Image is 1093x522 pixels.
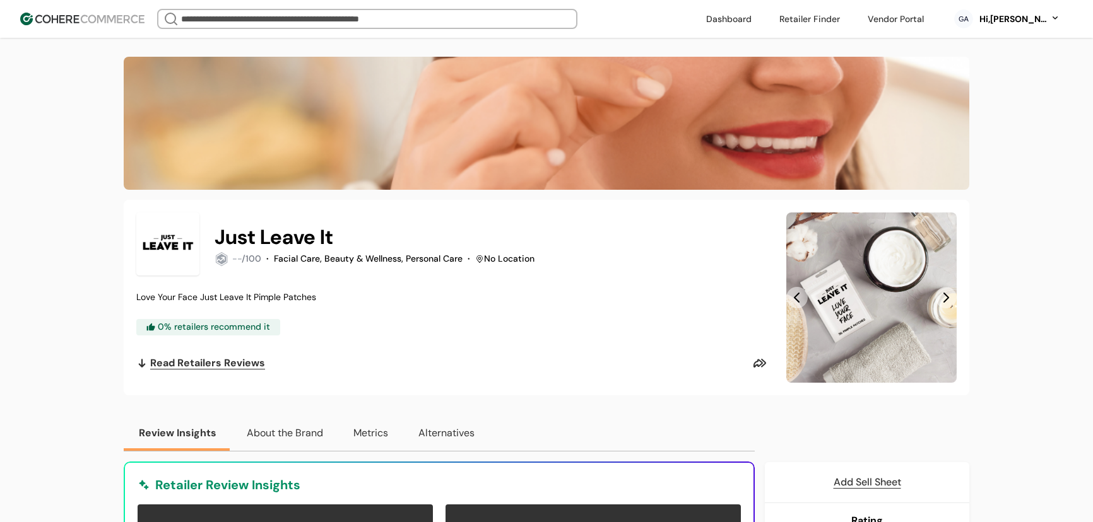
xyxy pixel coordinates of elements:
img: Cohere Logo [20,13,145,25]
a: Read Retailers Reviews [136,351,265,375]
span: /100 [242,253,261,264]
div: No Location [484,252,535,265]
span: -- [232,253,242,264]
button: Next Slide [935,287,957,308]
span: Love Your Face Just Leave It Pimple Patches [136,291,316,303]
a: Add Sell Sheet [834,475,901,490]
h2: Just Leave It [215,222,333,252]
img: Brand cover image [124,57,969,190]
span: · [266,253,269,264]
div: Hi, [PERSON_NAME] [978,13,1048,26]
button: Previous Slide [786,287,808,308]
img: Brand Photo [136,212,199,275]
div: Slide 1 [786,212,957,383]
img: Slide 0 [786,212,957,383]
button: Hi,[PERSON_NAME] [978,13,1060,26]
div: Carousel [786,212,957,383]
div: Retailer Review Insights [138,475,741,494]
span: Read Retailers Reviews [150,356,265,371]
span: Facial Care, Beauty & Wellness, Personal Care [274,253,463,264]
div: 0 % retailers recommend it [136,319,280,335]
button: Metrics [338,415,403,451]
button: Alternatives [403,415,490,451]
button: Review Insights [124,415,232,451]
span: · [468,253,470,264]
button: About the Brand [232,415,338,451]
